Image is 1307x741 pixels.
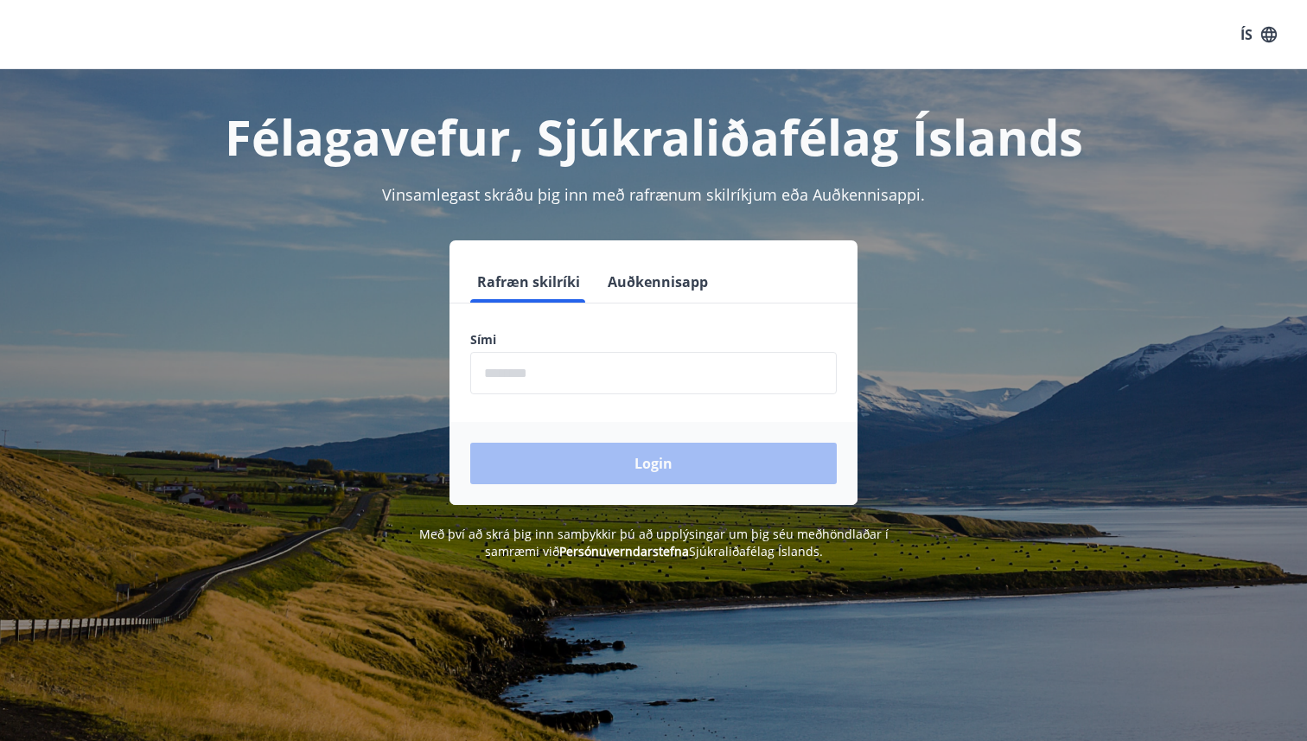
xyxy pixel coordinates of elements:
span: Vinsamlegast skráðu þig inn með rafrænum skilríkjum eða Auðkennisappi. [382,184,925,205]
h1: Félagavefur, Sjúkraliðafélag Íslands [52,104,1255,169]
button: Rafræn skilríki [470,261,587,303]
button: Auðkennisapp [601,261,715,303]
button: ÍS [1231,19,1286,50]
span: Með því að skrá þig inn samþykkir þú að upplýsingar um þig séu meðhöndlaðar í samræmi við Sjúkral... [419,526,889,559]
a: Persónuverndarstefna [559,543,689,559]
label: Sími [470,331,837,348]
